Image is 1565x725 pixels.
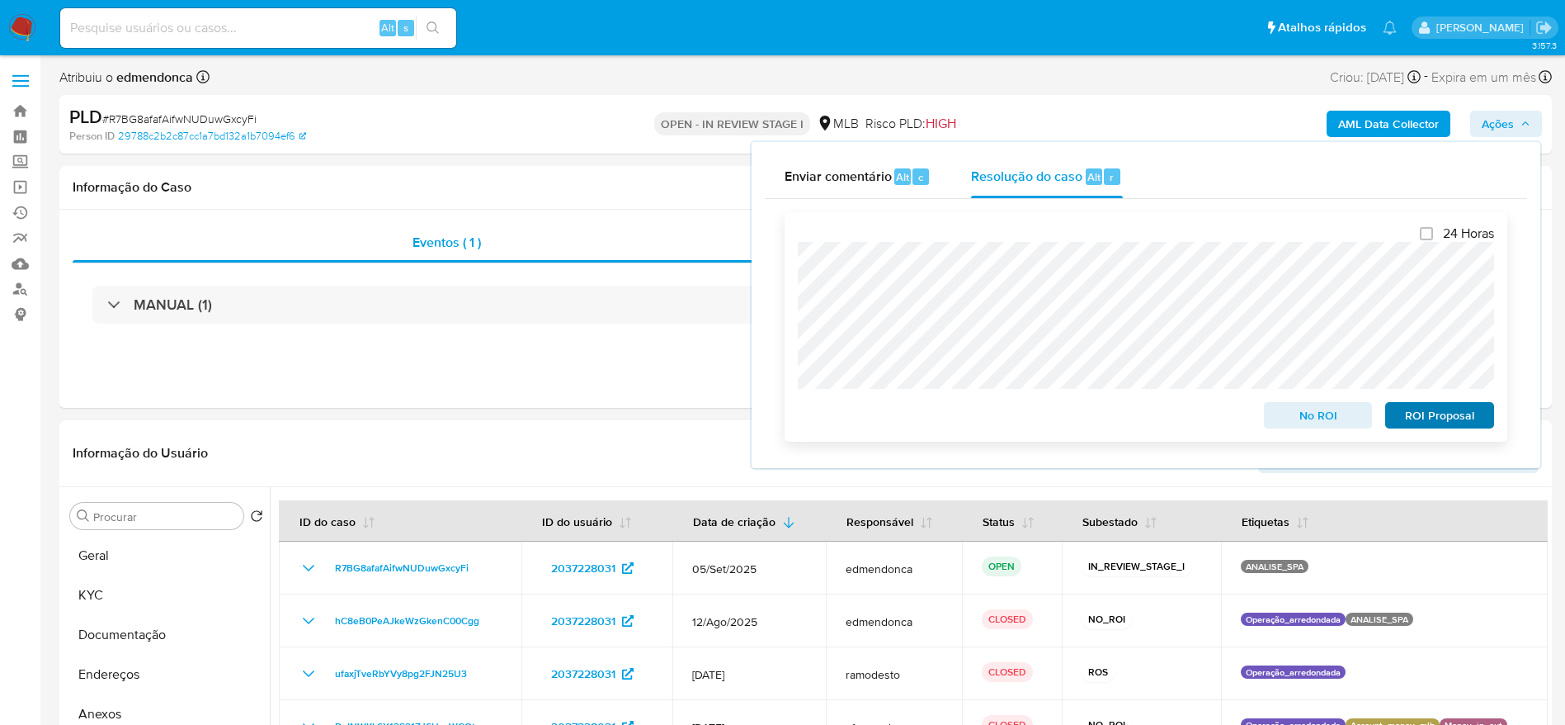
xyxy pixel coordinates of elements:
[1420,227,1433,240] input: 24 Horas
[113,68,193,87] b: edmendonca
[403,20,408,36] span: s
[1338,111,1439,137] b: AML Data Collector
[102,111,257,127] span: # R7BG8afafAifwNUDuwGxcyFi
[1470,111,1542,137] button: Ações
[918,169,923,185] span: c
[134,296,212,314] h3: MANUAL (1)
[785,167,892,186] span: Enviar comentário
[118,129,306,144] a: 29788c2b2c87cc1a7bd132a1b7094ef6
[1383,21,1397,35] a: Notificações
[1110,169,1114,185] span: r
[60,17,456,39] input: Pesquise usuários ou casos...
[64,615,270,655] button: Documentação
[77,509,90,523] button: Procurar
[64,536,270,576] button: Geral
[1535,19,1553,36] a: Sair
[59,69,193,87] span: Atribuiu o
[1424,66,1428,88] span: -
[1278,19,1366,36] span: Atalhos rápidos
[971,167,1082,186] span: Resolução do caso
[1482,111,1514,137] span: Ações
[654,112,810,135] p: OPEN - IN REVIEW STAGE I
[817,115,859,133] div: MLB
[69,129,115,144] b: Person ID
[1275,404,1361,427] span: No ROI
[896,169,909,185] span: Alt
[1264,402,1373,429] button: No ROI
[92,286,1519,324] div: MANUAL (1)
[69,103,102,130] b: PLD
[64,576,270,615] button: KYC
[1397,404,1483,427] span: ROI Proposal
[1327,111,1450,137] button: AML Data Collector
[381,20,394,36] span: Alt
[1385,402,1494,429] button: ROI Proposal
[865,115,956,133] span: Risco PLD:
[64,655,270,694] button: Endereços
[1443,225,1494,242] span: 24 Horas
[1431,69,1536,87] span: Expira em um mês
[412,233,481,252] span: Eventos ( 1 )
[250,509,263,528] button: Retornar ao pedido padrão
[93,509,237,524] input: Procurar
[416,17,450,40] button: search-icon
[73,179,1539,196] h1: Informação do Caso
[73,445,208,462] h1: Informação do Usuário
[926,114,956,133] span: HIGH
[1087,169,1101,185] span: Alt
[1436,20,1530,36] p: eduardo.dutra@mercadolivre.com
[1330,66,1421,88] div: Criou: [DATE]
